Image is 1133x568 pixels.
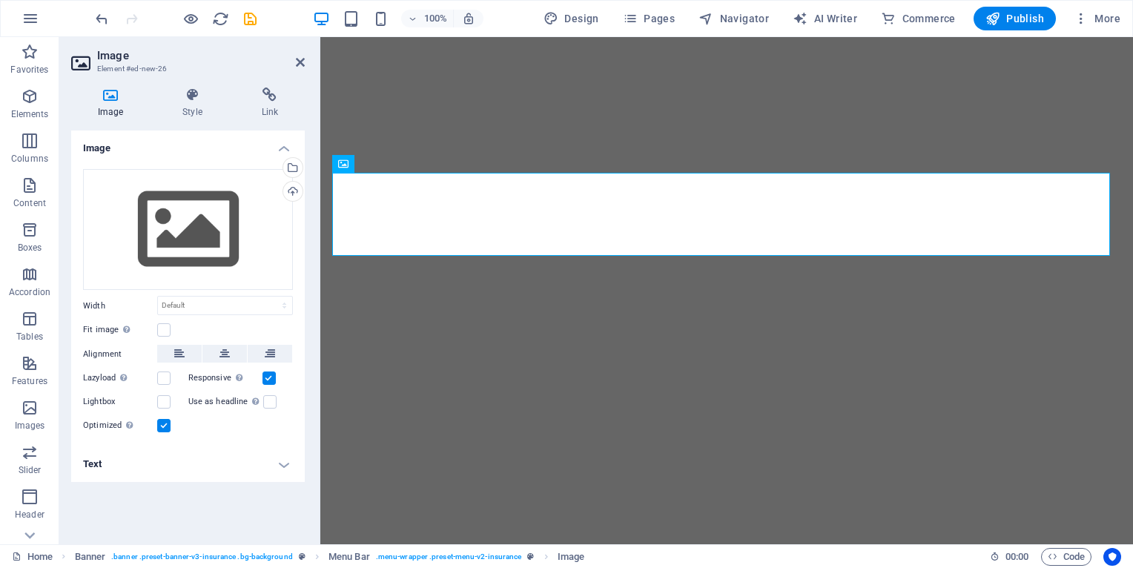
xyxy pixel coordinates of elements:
span: Commerce [881,11,956,26]
i: This element is a customizable preset [299,552,305,561]
span: Click to select. Double-click to edit [328,548,370,566]
button: reload [211,10,229,27]
nav: breadcrumb [75,548,585,566]
button: Click here to leave preview mode and continue editing [182,10,199,27]
button: More [1068,7,1126,30]
p: Boxes [18,242,42,254]
span: Navigator [698,11,769,26]
span: Publish [985,11,1044,26]
button: Navigator [693,7,775,30]
label: Width [83,302,157,310]
i: Undo: Add element (Ctrl+Z) [93,10,110,27]
i: Reload page [212,10,229,27]
span: . banner .preset-banner-v3-insurance .bg-background [111,548,293,566]
label: Responsive [188,369,262,387]
span: . menu-wrapper .preset-menu-v2-insurance [376,548,522,566]
button: AI Writer [787,7,863,30]
h4: Image [71,131,305,157]
span: 00 00 [1005,548,1028,566]
span: : [1016,551,1018,562]
p: Columns [11,153,48,165]
h4: Text [71,446,305,482]
label: Use as headline [188,393,263,411]
button: Publish [974,7,1056,30]
span: AI Writer [793,11,857,26]
p: Accordion [9,286,50,298]
h4: Image [71,87,156,119]
p: Favorites [10,64,48,76]
span: Code [1048,548,1085,566]
h4: Link [235,87,305,119]
h3: Element #ed-new-26 [97,62,275,76]
p: Elements [11,108,49,120]
button: Code [1041,548,1091,566]
span: Design [544,11,599,26]
label: Optimized [83,417,157,435]
a: Click to cancel selection. Double-click to open Pages [12,548,53,566]
button: 100% [401,10,454,27]
i: On resize automatically adjust zoom level to fit chosen device. [462,12,475,25]
p: Content [13,197,46,209]
label: Alignment [83,346,157,363]
button: save [241,10,259,27]
label: Lazyload [83,369,157,387]
i: This element is a customizable preset [527,552,534,561]
span: Click to select. Double-click to edit [75,548,106,566]
label: Fit image [83,321,157,339]
div: Select files from the file manager, stock photos, or upload file(s) [83,169,293,291]
button: Commerce [875,7,962,30]
h6: 100% [423,10,447,27]
h4: Style [156,87,234,119]
h6: Session time [990,548,1029,566]
button: undo [93,10,110,27]
label: Lightbox [83,393,157,411]
span: Click to select. Double-click to edit [558,548,584,566]
p: Slider [19,464,42,476]
p: Images [15,420,45,432]
button: Design [538,7,605,30]
p: Header [15,509,44,521]
span: Pages [623,11,675,26]
p: Tables [16,331,43,343]
button: Usercentrics [1103,548,1121,566]
p: Features [12,375,47,387]
span: More [1074,11,1120,26]
h2: Image [97,49,305,62]
button: Pages [617,7,681,30]
div: Design (Ctrl+Alt+Y) [538,7,605,30]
